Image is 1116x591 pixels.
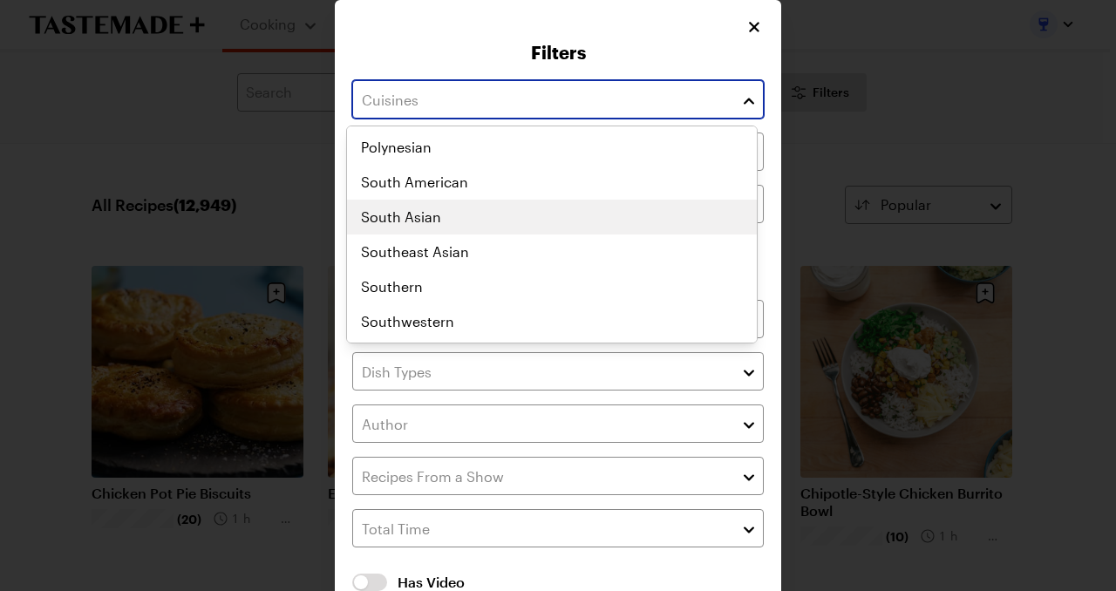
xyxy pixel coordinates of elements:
[352,80,764,119] input: Cuisines
[361,276,423,297] span: Southern
[361,172,468,193] span: South American
[361,241,469,262] span: Southeast Asian
[361,137,432,158] span: Polynesian
[361,311,454,332] span: Southwestern
[361,207,441,228] span: South Asian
